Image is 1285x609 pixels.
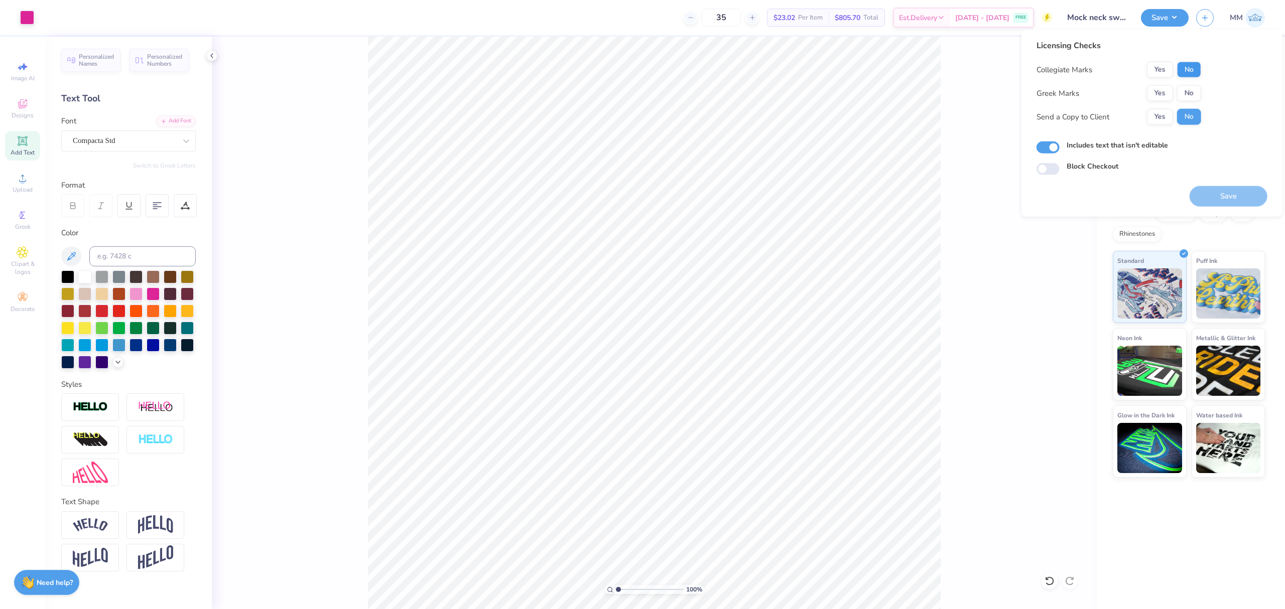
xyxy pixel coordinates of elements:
[1177,109,1201,125] button: No
[899,13,937,23] span: Est. Delivery
[73,518,108,532] img: Arc
[955,13,1009,23] span: [DATE] - [DATE]
[61,180,197,191] div: Format
[13,186,33,194] span: Upload
[1117,423,1182,473] img: Glow in the Dark Ink
[1141,9,1189,27] button: Save
[73,401,108,413] img: Stroke
[79,53,114,67] span: Personalized Names
[138,434,173,445] img: Negative Space
[1177,62,1201,78] button: No
[1015,14,1026,21] span: FREE
[1196,410,1242,420] span: Water based Ink
[1196,346,1261,396] img: Metallic & Glitter Ink
[61,496,196,508] div: Text Shape
[1037,87,1079,99] div: Greek Marks
[133,162,196,170] button: Switch to Greek Letters
[774,13,795,23] span: $23.02
[61,115,76,127] label: Font
[138,545,173,570] img: Rise
[89,246,196,266] input: e.g. 7428 c
[11,305,35,313] span: Decorate
[156,115,196,127] div: Add Font
[798,13,823,23] span: Per Item
[61,379,196,390] div: Styles
[1117,255,1144,266] span: Standard
[1117,410,1175,420] span: Glow in the Dark Ink
[1147,109,1173,125] button: Yes
[1230,8,1265,28] a: MM
[1245,8,1265,28] img: Mariah Myssa Salurio
[11,74,35,82] span: Image AI
[61,227,196,239] div: Color
[686,585,702,594] span: 100 %
[1177,85,1201,101] button: No
[863,13,878,23] span: Total
[1113,227,1162,242] div: Rhinestones
[138,401,173,413] img: Shadow
[1037,111,1109,122] div: Send a Copy to Client
[1196,268,1261,319] img: Puff Ink
[1067,161,1118,172] label: Block Checkout
[1147,62,1173,78] button: Yes
[73,462,108,483] img: Free Distort
[1117,268,1182,319] img: Standard
[1147,85,1173,101] button: Yes
[1037,40,1201,52] div: Licensing Checks
[12,111,34,119] span: Designs
[1230,12,1243,24] span: MM
[73,548,108,567] img: Flag
[1117,346,1182,396] img: Neon Ink
[1067,140,1168,150] label: Includes text that isn't editable
[1196,423,1261,473] img: Water based Ink
[61,92,196,105] div: Text Tool
[147,53,183,67] span: Personalized Numbers
[835,13,860,23] span: $805.70
[1196,255,1217,266] span: Puff Ink
[1037,64,1092,75] div: Collegiate Marks
[1117,333,1142,343] span: Neon Ink
[5,260,40,276] span: Clipart & logos
[138,515,173,534] img: Arch
[1196,333,1255,343] span: Metallic & Glitter Ink
[1060,8,1133,28] input: Untitled Design
[73,432,108,448] img: 3d Illusion
[11,148,35,157] span: Add Text
[37,578,73,587] strong: Need help?
[15,223,31,231] span: Greek
[702,9,741,27] input: – –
